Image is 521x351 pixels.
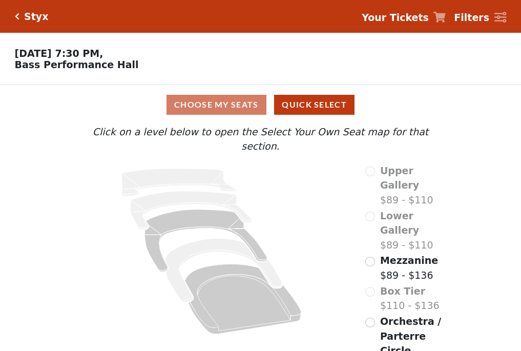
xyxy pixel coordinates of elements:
[454,10,506,25] a: Filters
[15,13,19,20] a: Click here to go back to filters
[380,165,419,191] span: Upper Gallery
[362,10,446,25] a: Your Tickets
[380,210,419,236] span: Lower Gallery
[380,209,449,253] label: $89 - $110
[380,253,438,282] label: $89 - $136
[362,12,429,23] strong: Your Tickets
[185,264,302,334] path: Orchestra / Parterre Circle - Seats Available: 54
[454,12,489,23] strong: Filters
[131,191,252,230] path: Lower Gallery - Seats Available: 0
[72,125,448,154] p: Click on a level below to open the Select Your Own Seat map for that section.
[380,284,440,313] label: $110 - $136
[122,169,237,196] path: Upper Gallery - Seats Available: 0
[380,285,425,297] span: Box Tier
[24,11,48,23] h5: Styx
[274,95,355,115] button: Quick Select
[380,255,438,266] span: Mezzanine
[380,163,449,208] label: $89 - $110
